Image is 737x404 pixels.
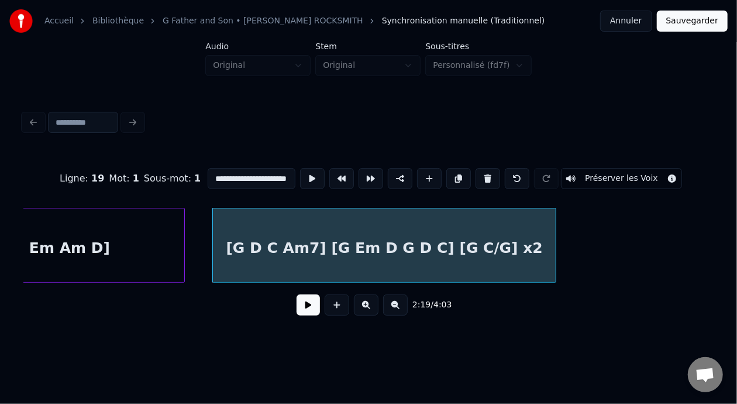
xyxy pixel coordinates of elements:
[382,15,545,27] span: Synchronisation manuelle (Traditionnel)
[144,172,201,186] div: Sous-mot :
[194,173,201,184] span: 1
[205,42,311,50] label: Audio
[657,11,728,32] button: Sauvegarder
[44,15,545,27] nav: breadcrumb
[133,173,139,184] span: 1
[600,11,652,32] button: Annuler
[9,9,33,33] img: youka
[44,15,74,27] a: Accueil
[412,299,440,311] div: /
[92,15,144,27] a: Bibliothèque
[561,168,682,189] button: Toggle
[60,172,104,186] div: Ligne :
[425,42,531,50] label: Sous-titres
[433,299,452,311] span: 4:03
[315,42,421,50] label: Stem
[688,357,723,392] div: Ouvrir le chat
[91,173,104,184] span: 19
[109,172,139,186] div: Mot :
[163,15,363,27] a: G Father and Son • [PERSON_NAME] ROCKSMITH
[412,299,431,311] span: 2:19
